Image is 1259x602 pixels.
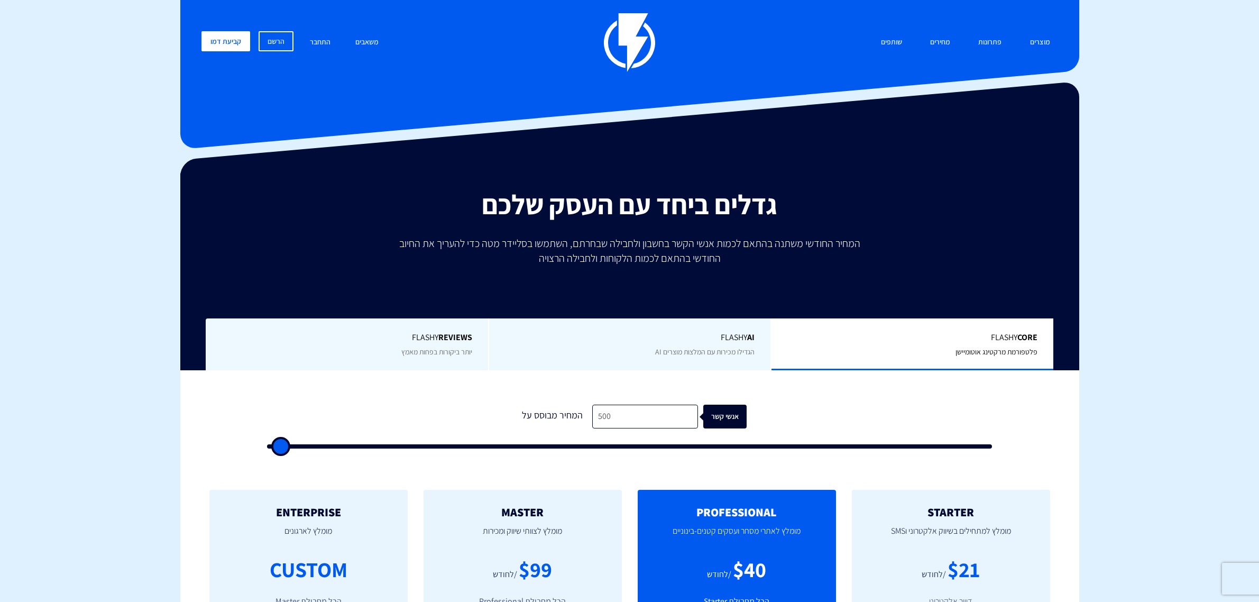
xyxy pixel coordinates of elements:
[222,332,472,344] span: Flashy
[733,554,766,585] div: $40
[505,332,755,344] span: Flashy
[201,31,250,51] a: קביעת דמו
[654,518,820,554] p: מומלץ לאתרי מסחר ועסקים קטנים-בינוניים
[519,554,552,585] div: $99
[714,405,758,428] div: אנשי קשר
[1017,332,1037,343] b: Core
[955,347,1037,357] span: פלטפורמת מרקטינג אוטומיישן
[922,569,946,581] div: /לחודש
[347,31,387,54] a: משאבים
[1022,31,1058,54] a: מוצרים
[270,554,347,585] div: CUSTOM
[392,236,868,266] p: המחיר החודשי משתנה בהתאם לכמות אנשי הקשר בחשבון ולחבילה שבחרתם, השתמשו בסליידר מטה כדי להעריך את ...
[868,506,1034,518] h2: STARTER
[747,332,755,343] b: AI
[948,554,980,585] div: $21
[787,332,1037,344] span: Flashy
[513,405,592,428] div: המחיר מבוסס על
[493,569,517,581] div: /לחודש
[654,506,820,518] h2: PROFESSIONAL
[922,31,958,54] a: מחירים
[868,518,1034,554] p: מומלץ למתחילים בשיווק אלקטרוני וSMS
[259,31,293,51] a: הרשם
[439,518,606,554] p: מומלץ לצוותי שיווק ומכירות
[401,347,472,357] span: יותר ביקורות בפחות מאמץ
[873,31,910,54] a: שותפים
[970,31,1009,54] a: פתרונות
[439,506,606,518] h2: MASTER
[707,569,731,581] div: /לחודש
[438,332,472,343] b: REVIEWS
[225,518,392,554] p: מומלץ לארגונים
[188,189,1071,220] h2: גדלים ביחד עם העסק שלכם
[655,347,755,357] span: הגדילו מכירות עם המלצות מוצרים AI
[302,31,338,54] a: התחבר
[225,506,392,518] h2: ENTERPRISE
